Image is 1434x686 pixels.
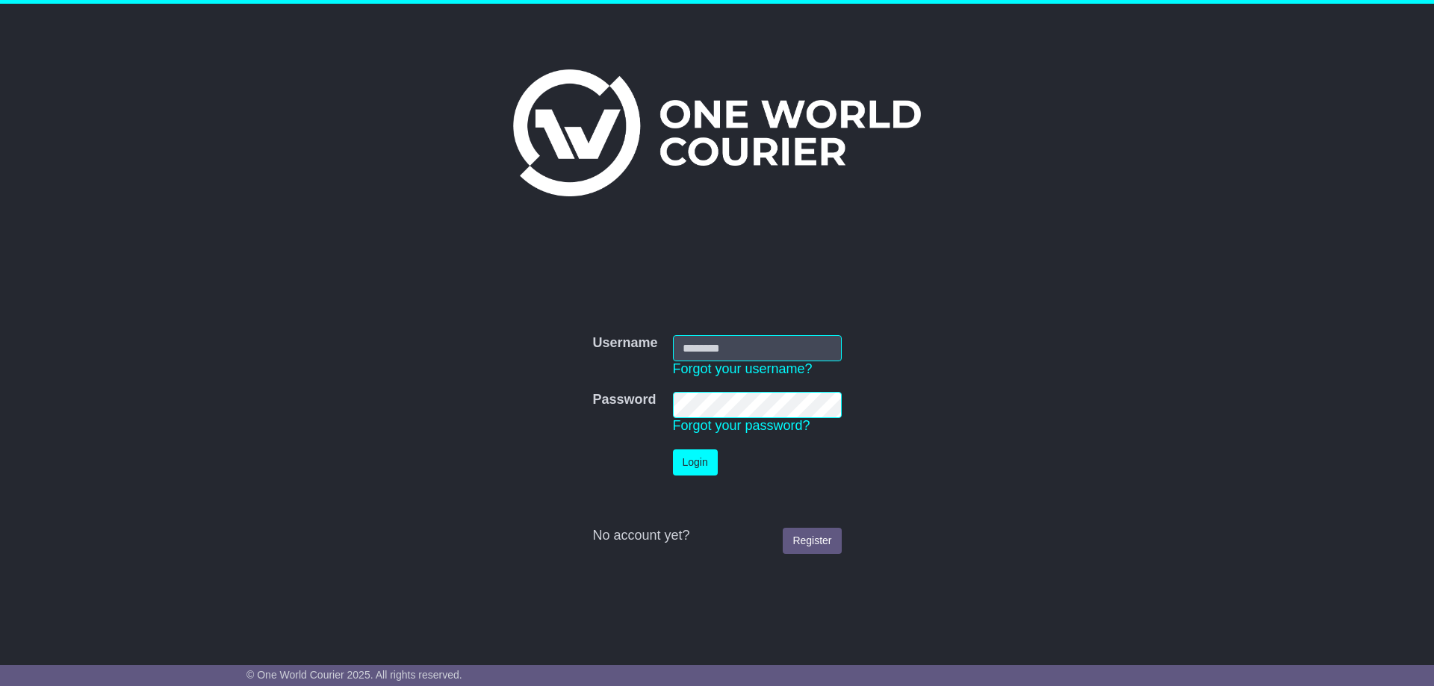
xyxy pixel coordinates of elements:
label: Password [592,392,656,408]
button: Login [673,449,718,475]
a: Register [783,528,841,554]
a: Forgot your username? [673,361,813,376]
label: Username [592,335,657,352]
div: No account yet? [592,528,841,544]
span: © One World Courier 2025. All rights reserved. [246,669,462,681]
img: One World [513,69,921,196]
a: Forgot your password? [673,418,810,433]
